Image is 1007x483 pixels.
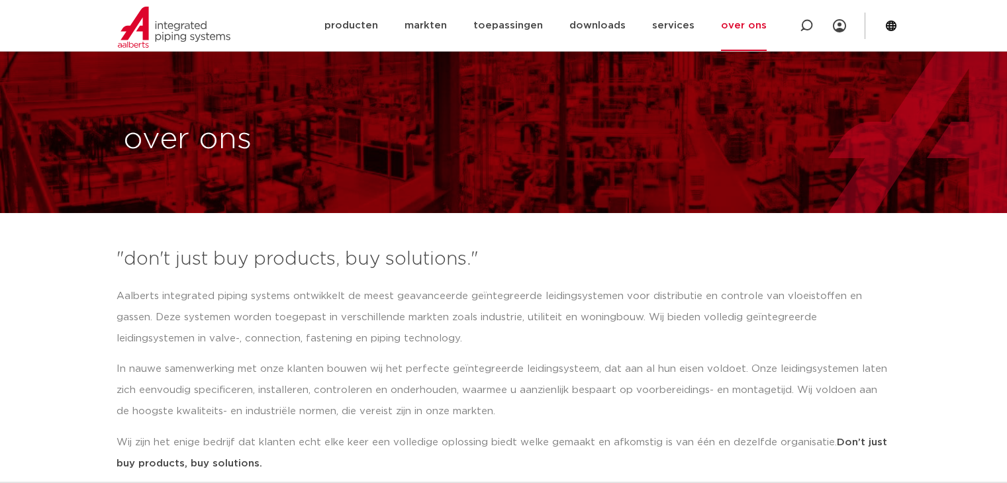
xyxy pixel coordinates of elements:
p: Aalberts integrated piping systems ontwikkelt de meest geavanceerde geïntegreerde leidingsystemen... [117,286,891,349]
p: Wij zijn het enige bedrijf dat klanten echt elke keer een volledige oplossing biedt welke gemaakt... [117,432,891,474]
h3: "don't just buy products, buy solutions." [117,246,891,273]
h1: over ons [123,118,497,161]
p: In nauwe samenwerking met onze klanten bouwen wij het perfecte geïntegreerde leidingsysteem, dat ... [117,359,891,422]
strong: Don’t just buy products, buy solutions. [117,437,887,468]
